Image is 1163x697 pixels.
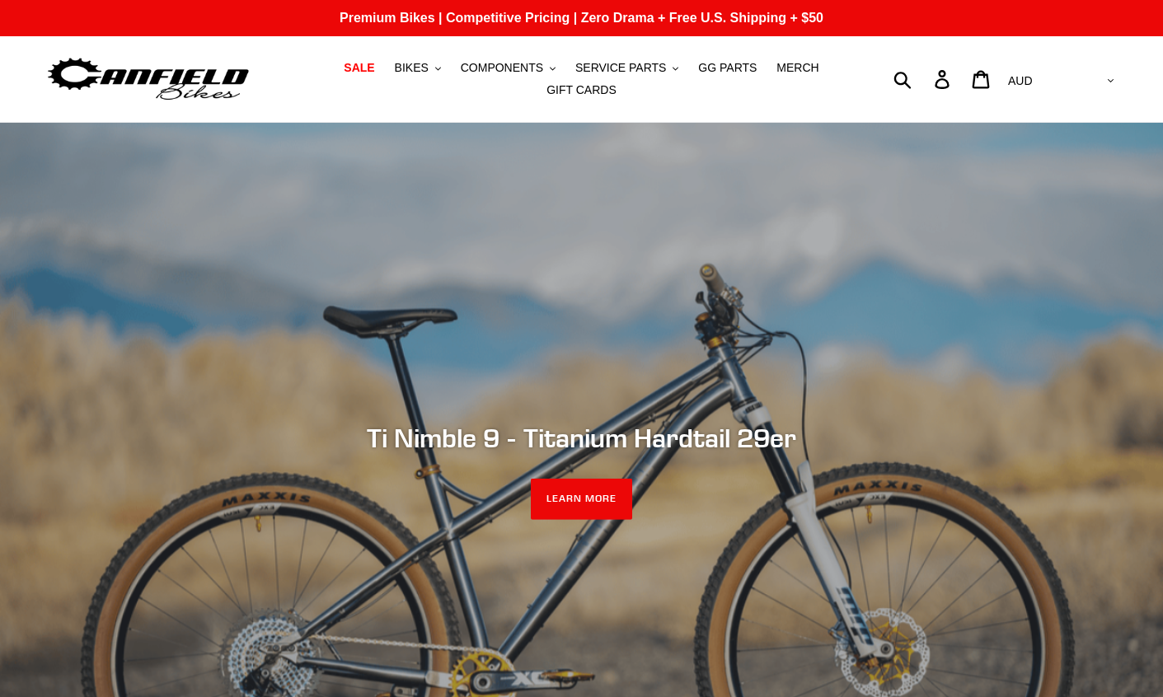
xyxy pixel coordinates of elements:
span: MERCH [776,61,818,75]
img: Canfield Bikes [45,54,251,105]
span: SERVICE PARTS [575,61,666,75]
button: BIKES [387,57,449,79]
a: GIFT CARDS [538,79,625,101]
span: BIKES [395,61,429,75]
span: SALE [344,61,374,75]
a: GG PARTS [690,57,765,79]
span: GG PARTS [698,61,757,75]
a: MERCH [768,57,827,79]
a: SALE [335,57,382,79]
a: LEARN MORE [531,479,632,520]
input: Search [903,61,945,97]
span: COMPONENTS [461,61,543,75]
h2: Ti Nimble 9 - Titanium Hardtail 29er [133,423,1031,454]
span: GIFT CARDS [546,83,617,97]
button: SERVICE PARTS [567,57,687,79]
button: COMPONENTS [453,57,564,79]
